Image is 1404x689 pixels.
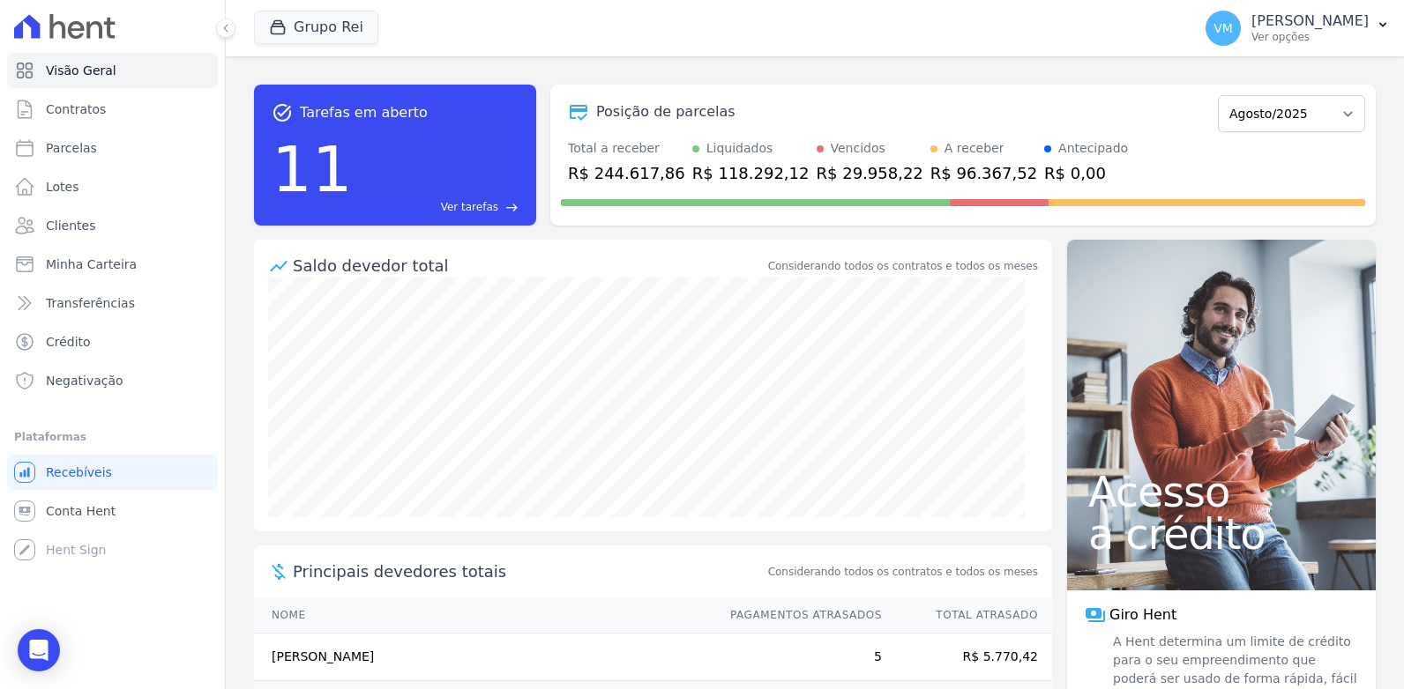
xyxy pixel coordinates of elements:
[1214,22,1233,34] span: VM
[1088,470,1355,513] span: Acesso
[7,285,218,321] a: Transferências
[7,363,218,398] a: Negativação
[272,123,353,215] div: 11
[46,333,91,351] span: Crédito
[1191,4,1404,53] button: VM [PERSON_NAME] Ver opções
[568,161,685,185] div: R$ 244.617,86
[1044,161,1128,185] div: R$ 0,00
[46,502,116,520] span: Conta Hent
[831,139,885,158] div: Vencidos
[46,100,106,118] span: Contratos
[945,139,1004,158] div: A receber
[713,633,883,681] td: 5
[7,208,218,243] a: Clientes
[1088,513,1355,555] span: a crédito
[883,597,1052,633] th: Total Atrasado
[7,247,218,282] a: Minha Carteira
[768,564,1038,580] span: Considerando todos os contratos e todos os meses
[272,102,293,123] span: task_alt
[505,201,519,214] span: east
[883,633,1052,681] td: R$ 5.770,42
[254,633,713,681] td: [PERSON_NAME]
[293,254,765,278] div: Saldo devedor total
[441,199,498,215] span: Ver tarefas
[254,597,713,633] th: Nome
[768,258,1038,274] div: Considerando todos os contratos e todos os meses
[7,130,218,166] a: Parcelas
[568,139,685,158] div: Total a receber
[46,256,137,273] span: Minha Carteira
[817,161,923,185] div: R$ 29.958,22
[46,217,95,234] span: Clientes
[930,161,1037,185] div: R$ 96.367,52
[46,463,112,481] span: Recebíveis
[46,178,79,196] span: Lotes
[360,199,519,215] a: Ver tarefas east
[692,161,810,185] div: R$ 118.292,12
[596,101,736,122] div: Posição de parcelas
[706,139,773,158] div: Liquidados
[46,62,116,79] span: Visão Geral
[1058,139,1128,158] div: Antecipado
[1251,30,1369,44] p: Ver opções
[7,493,218,529] a: Conta Hent
[713,597,883,633] th: Pagamentos Atrasados
[7,169,218,204] a: Lotes
[46,372,123,389] span: Negativação
[1251,12,1369,30] p: [PERSON_NAME]
[46,294,135,312] span: Transferências
[7,324,218,359] a: Crédito
[1109,604,1176,626] span: Giro Hent
[293,559,765,583] span: Principais devedores totais
[14,426,211,448] div: Plataformas
[7,92,218,127] a: Contratos
[46,139,97,157] span: Parcelas
[7,53,218,88] a: Visão Geral
[18,629,60,671] div: Open Intercom Messenger
[300,102,428,123] span: Tarefas em aberto
[7,455,218,490] a: Recebíveis
[254,11,378,44] button: Grupo Rei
